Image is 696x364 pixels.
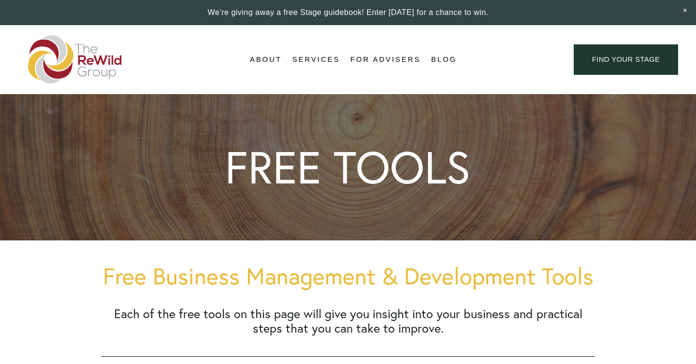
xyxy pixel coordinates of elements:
h1: FREE TOOLS [225,145,470,190]
a: find your stage [574,44,678,75]
img: The ReWild Group [28,35,123,84]
h2: Each of the free tools on this page will give you insight into your business and practical steps ... [101,307,594,336]
a: For Advisers [350,53,420,67]
h1: Free Business Management & Development Tools [101,263,594,289]
span: Services [292,53,340,66]
a: folder dropdown [250,53,282,67]
a: folder dropdown [292,53,340,67]
span: About [250,53,282,66]
a: Blog [431,53,457,67]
